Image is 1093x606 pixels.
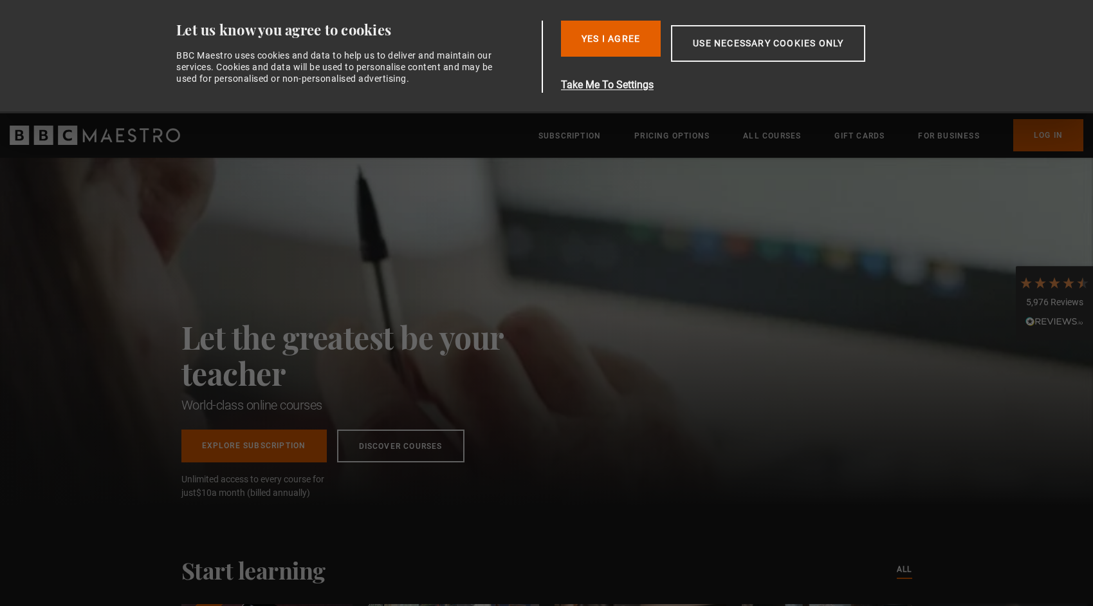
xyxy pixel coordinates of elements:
[181,430,327,462] a: Explore Subscription
[1013,119,1083,151] a: Log In
[918,129,979,142] a: For business
[1025,317,1083,326] img: REVIEWS.io
[181,396,561,414] h1: World-class online courses
[1019,296,1090,309] div: 5,976 Reviews
[10,126,180,145] svg: BBC Maestro
[176,50,501,85] div: BBC Maestro uses cookies and data to help us to deliver and maintain our services. Cookies and da...
[181,473,355,500] span: Unlimited access to every course for just a month (billed annually)
[561,21,661,57] button: Yes I Agree
[634,129,710,142] a: Pricing Options
[1019,315,1090,330] div: Read All Reviews
[176,21,537,39] div: Let us know you agree to cookies
[337,430,464,462] a: Discover Courses
[834,129,885,142] a: Gift Cards
[538,119,1083,151] nav: Primary
[671,25,865,62] button: Use necessary cookies only
[181,319,561,391] h2: Let the greatest be your teacher
[561,77,926,93] button: Take Me To Settings
[743,129,801,142] a: All Courses
[196,488,212,498] span: $10
[1019,276,1090,290] div: 4.7 Stars
[538,129,601,142] a: Subscription
[1016,266,1093,341] div: 5,976 ReviewsRead All Reviews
